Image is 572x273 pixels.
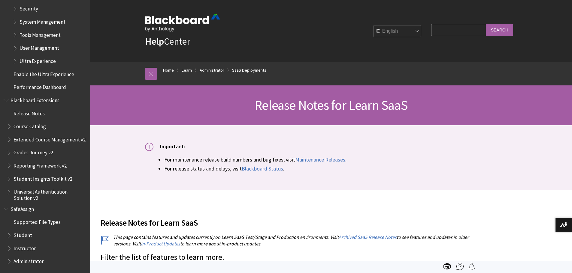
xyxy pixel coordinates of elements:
span: Grades Journey v2 [14,148,53,156]
span: Supported File Types [14,217,61,225]
img: Follow this page [468,263,475,270]
span: Performance Dashboard [14,82,66,90]
span: Security [20,4,38,12]
span: Enable the Ultra Experience [14,69,74,77]
a: Blackboard Status [242,165,283,172]
a: Administrator [200,67,224,74]
span: Student [14,230,32,238]
li: For maintenance release build numbers and bug fixes, visit . [164,156,517,164]
a: Maintenance Releases [295,156,345,163]
li: For release status and delays, visit . [164,165,517,173]
a: SaaS Deployments [232,67,266,74]
span: Blackboard Extensions [11,95,59,103]
span: Student Insights Toolkit v2 [14,174,72,182]
span: Extended Course Management v2 [14,135,86,143]
select: Site Language Selector [374,25,422,37]
img: Print [443,263,451,270]
nav: Book outline for Blackboard SafeAssign [4,204,86,266]
nav: Book outline for Blackboard Extensions [4,95,86,201]
p: Filter the list of features to learn more. [101,252,473,263]
span: Tools Management [20,30,61,38]
span: Important: [160,143,185,150]
span: User Management [20,43,59,51]
span: System Management [20,17,65,25]
a: Learn [182,67,192,74]
span: Instructor [14,243,36,251]
strong: Help [145,35,164,47]
a: In-Product Updates [141,241,180,247]
span: Universal Authentication Solution v2 [14,187,86,201]
a: Home [163,67,174,74]
span: Reporting Framework v2 [14,161,67,169]
span: Release Notes for Learn SaaS [255,97,407,113]
span: Course Catalog [14,121,46,129]
a: HelpCenter [145,35,190,47]
a: Archived SaaS Release Notes [339,234,397,240]
input: Search [486,24,513,36]
h2: Release Notes for Learn SaaS [101,209,473,229]
p: This page contains features and updates currently on Learn SaaS Test/Stage and Production environ... [101,234,473,247]
span: Ultra Experience [20,56,56,64]
span: Release Notes [14,108,45,117]
span: Administrator [14,256,44,264]
img: Blackboard by Anthology [145,14,220,31]
img: More help [456,263,464,270]
span: SafeAssign [11,204,34,212]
